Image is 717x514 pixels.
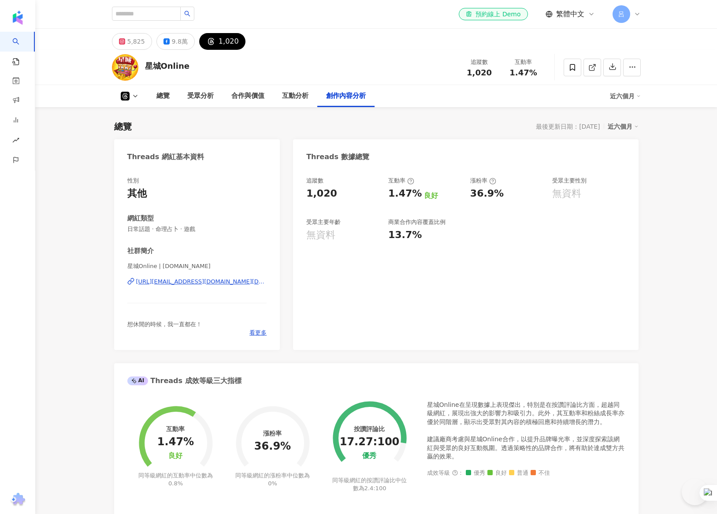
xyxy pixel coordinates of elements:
div: 互動率 [166,425,185,432]
div: 良好 [424,191,438,201]
div: 星城Online [145,60,189,71]
span: 1,020 [467,68,492,77]
div: Threads 網紅基本資料 [127,152,204,162]
div: 總覽 [156,91,170,101]
div: 良好 [168,452,182,460]
button: 5,825 [112,33,152,50]
div: 最後更新日期：[DATE] [536,123,600,130]
div: 近六個月 [608,121,639,132]
span: 0.8% [168,480,183,487]
div: 13.7% [388,228,422,242]
div: 追蹤數 [463,58,496,67]
div: 按讚評論比 [354,425,385,432]
span: 普通 [509,470,528,477]
div: 9.8萬 [172,35,188,48]
img: logo icon [11,11,25,25]
div: 追蹤數 [306,177,323,185]
div: 互動分析 [282,91,308,101]
div: 商業合作內容覆蓋比例 [388,218,446,226]
div: 受眾分析 [187,91,214,101]
span: 1.47% [509,68,537,77]
div: 漲粉率 [470,177,496,185]
div: 36.9% [470,187,504,201]
a: search [12,32,30,66]
div: 合作與價值 [231,91,264,101]
div: 網紅類型 [127,214,154,223]
div: 36.9% [254,440,291,453]
div: 星城Online在呈現數據上表現傑出，特別是在按讚評論比方面，超越同級網紅，展現出強大的影響力和吸引力。此外，其互動率和粉絲成長率亦優於同階層，顯示出受眾對其內容的積極回應和持續增長的潛力。 建... [427,401,625,461]
div: 5,825 [127,35,145,48]
a: 預約線上 Demo [459,8,528,20]
div: 社群簡介 [127,246,154,256]
div: 互動率 [388,177,414,185]
a: [URL][EMAIL_ADDRESS][DOMAIN_NAME][DOMAIN_NAME] [127,278,267,286]
div: 無資料 [306,228,335,242]
button: 1,020 [199,33,245,50]
span: 良好 [487,470,507,477]
div: 漲粉率 [263,430,282,437]
div: AI [127,376,149,385]
span: 0% [268,480,277,487]
div: 17.27:100 [340,436,400,448]
div: 無資料 [552,187,581,201]
iframe: Help Scout Beacon - Open [682,479,708,505]
div: 同等級網紅的按讚評論比中位數為 [331,477,408,492]
div: 創作內容分析 [326,91,366,101]
span: 日常話題 · 命理占卜 · 遊戲 [127,225,267,233]
div: 1,020 [306,187,337,201]
span: 不佳 [531,470,550,477]
span: 優秀 [466,470,485,477]
span: 星城Online | [DOMAIN_NAME] [127,262,267,270]
span: 看更多 [249,329,267,337]
div: Threads 數據總覽 [306,152,369,162]
img: chrome extension [9,493,26,507]
div: Threads 成效等級三大指標 [127,376,241,386]
div: 同等級網紅的互動率中位數為 [137,472,214,488]
div: 同等級網紅的漲粉率中位數為 [234,472,311,488]
span: search [184,11,190,17]
div: 性別 [127,177,139,185]
img: KOL Avatar [112,54,138,81]
div: 優秀 [362,452,376,460]
div: 1.47% [388,187,422,201]
div: 受眾主要年齡 [306,218,341,226]
div: 1,020 [219,35,239,48]
span: 2.4:100 [364,485,386,492]
div: 其他 [127,187,147,201]
span: 繁體中文 [556,9,584,19]
div: 互動率 [507,58,540,67]
div: 1.47% [157,436,194,448]
span: rise [12,131,19,151]
div: 總覽 [114,120,132,133]
div: [URL][EMAIL_ADDRESS][DOMAIN_NAME][DOMAIN_NAME] [136,278,267,286]
div: 受眾主要性別 [552,177,587,185]
button: 9.8萬 [156,33,195,50]
span: 想休閒的時候，我一直都在！ [127,321,202,328]
div: 近六個月 [610,89,641,103]
div: 成效等級 ： [427,470,625,477]
div: 預約線上 Demo [466,10,520,19]
span: 呂 [618,9,624,19]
